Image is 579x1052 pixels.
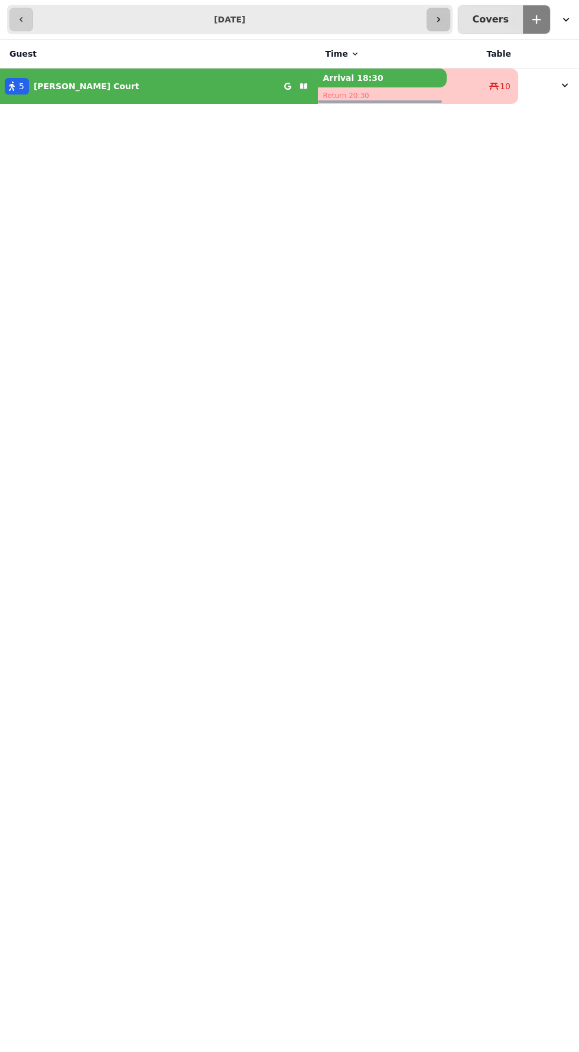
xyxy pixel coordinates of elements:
button: Time [325,48,359,60]
th: Table [447,40,518,69]
p: [PERSON_NAME] Court [34,80,139,92]
p: Arrival 18:30 [318,69,447,87]
span: 10 [500,80,510,92]
span: 5 [19,80,24,92]
p: Return 20:30 [318,87,447,104]
span: Time [325,48,347,60]
button: Covers [458,5,523,34]
p: Covers [473,15,509,24]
